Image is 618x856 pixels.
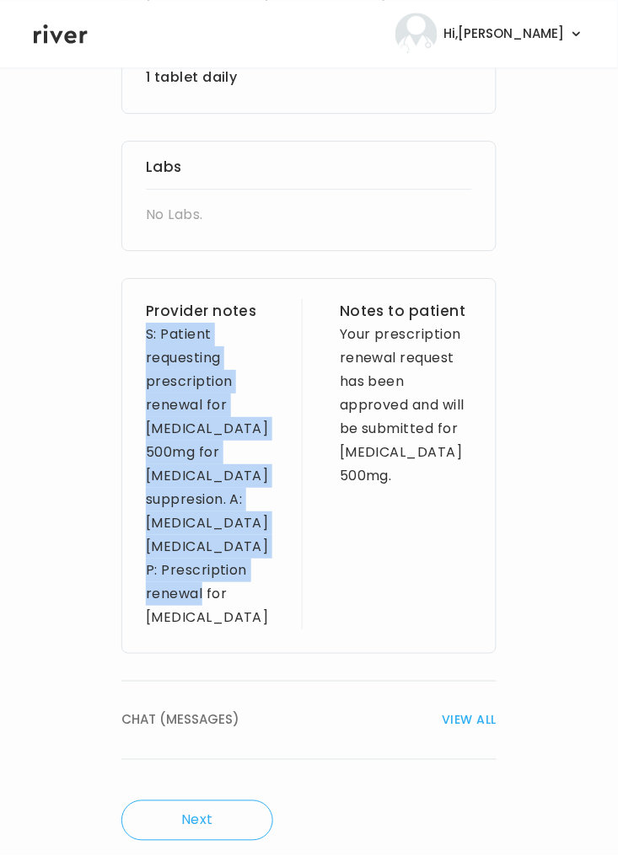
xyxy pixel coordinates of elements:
button: Next [121,800,273,841]
h3: Labs [146,155,472,179]
h3: Provider notes [146,299,278,323]
div: Your prescription renewal request has been approved and will be submitted for [MEDICAL_DATA] 500mg. [340,323,472,488]
p: 1 tablet daily [146,66,418,89]
img: user avatar [395,13,438,55]
div: No Labs. [146,203,472,227]
div: S: Patient requesting prescription renewal for [MEDICAL_DATA] 500mg for [MEDICAL_DATA] suppresion... [146,323,278,629]
button: CHAT (MESSAGES)VIEW ALL [121,682,497,760]
button: user avatarHi,[PERSON_NAME] [395,13,584,55]
span: CHAT (MESSAGES) [121,709,239,732]
span: VIEW ALL [443,709,497,732]
span: Hi, [PERSON_NAME] [444,22,565,45]
h3: Notes to patient [340,299,472,323]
